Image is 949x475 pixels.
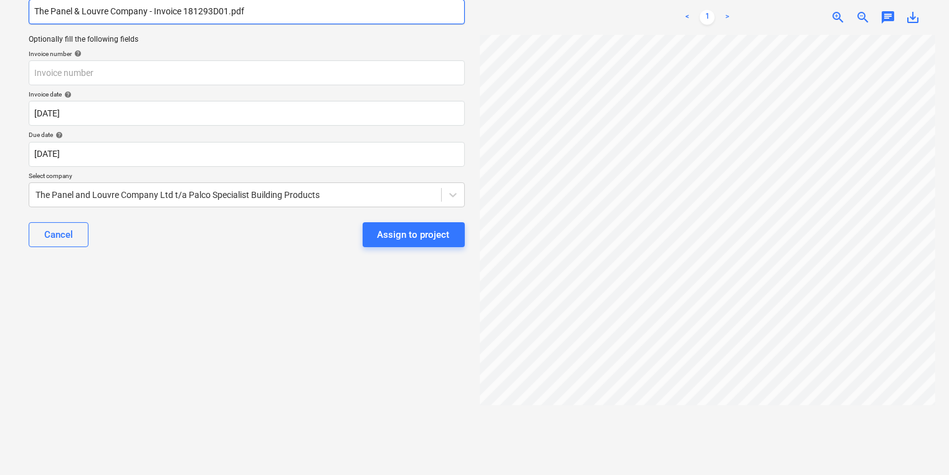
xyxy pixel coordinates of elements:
[62,91,72,98] span: help
[905,10,920,25] span: save_alt
[887,415,949,475] iframe: Chat Widget
[29,222,88,247] button: Cancel
[29,50,465,58] div: Invoice number
[53,131,63,139] span: help
[29,90,465,98] div: Invoice date
[856,10,870,25] span: zoom_out
[378,227,450,243] div: Assign to project
[700,10,715,25] a: Page 1 is your current page
[29,101,465,126] input: Invoice date not specified
[29,60,465,85] input: Invoice number
[831,10,846,25] span: zoom_in
[720,10,735,25] a: Next page
[29,172,465,182] p: Select company
[29,131,465,139] div: Due date
[44,227,73,243] div: Cancel
[72,50,82,57] span: help
[29,34,465,45] p: Optionally fill the following fields
[29,142,465,167] input: Due date not specified
[363,222,465,247] button: Assign to project
[680,10,695,25] a: Previous page
[880,10,895,25] span: chat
